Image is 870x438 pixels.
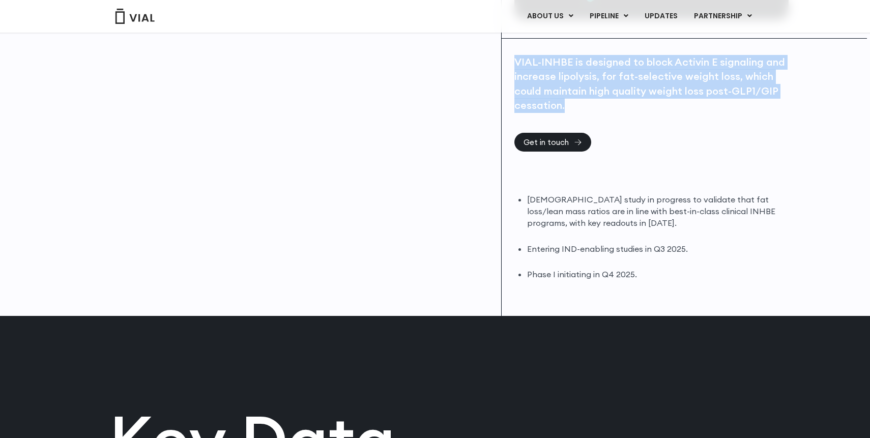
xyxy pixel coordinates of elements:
img: Vial Logo [114,9,155,24]
a: PARTNERSHIPMenu Toggle [686,8,760,25]
a: Get in touch [514,133,591,152]
div: VIAL-INHBE is designed to block Activin E signaling and increase lipolysis, for fat-selective wei... [514,55,786,113]
li: [DEMOGRAPHIC_DATA] study in progress to validate that fat loss/lean mass ratios are in line with ... [527,194,786,229]
span: Get in touch [524,138,569,146]
a: PIPELINEMenu Toggle [582,8,636,25]
a: UPDATES [636,8,685,25]
li: Entering IND-enabling studies in Q3 2025. [527,243,786,255]
a: ABOUT USMenu Toggle [519,8,581,25]
li: Phase I initiating in Q4 2025. [527,269,786,280]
